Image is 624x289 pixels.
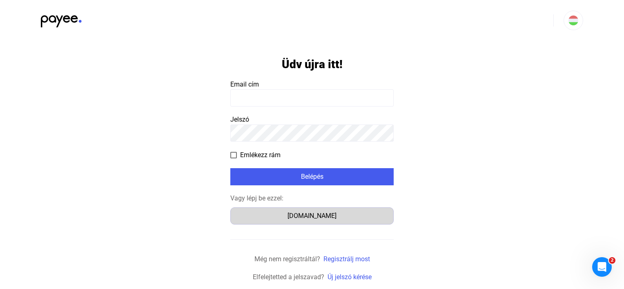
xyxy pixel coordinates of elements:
[240,150,281,160] span: Emlékezz rám
[230,80,259,88] span: Email cím
[41,11,82,27] img: black-payee-blue-dot.svg
[233,211,391,221] div: [DOMAIN_NAME]
[328,273,372,281] a: Új jelszó kérése
[254,255,320,263] span: Még nem regisztráltál?
[564,11,583,30] button: HU
[230,193,394,203] div: Vagy lépj be ezzel:
[592,257,612,277] iframe: Intercom live chat
[609,257,615,264] span: 2
[323,255,370,263] a: Regisztrálj most
[230,212,394,220] a: [DOMAIN_NAME]
[568,16,578,25] img: HU
[253,273,324,281] span: Elfelejtetted a jelszavad?
[230,168,394,185] button: Belépés
[282,57,343,71] h1: Üdv újra itt!
[230,116,249,123] span: Jelszó
[233,172,391,182] div: Belépés
[230,207,394,225] button: [DOMAIN_NAME]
